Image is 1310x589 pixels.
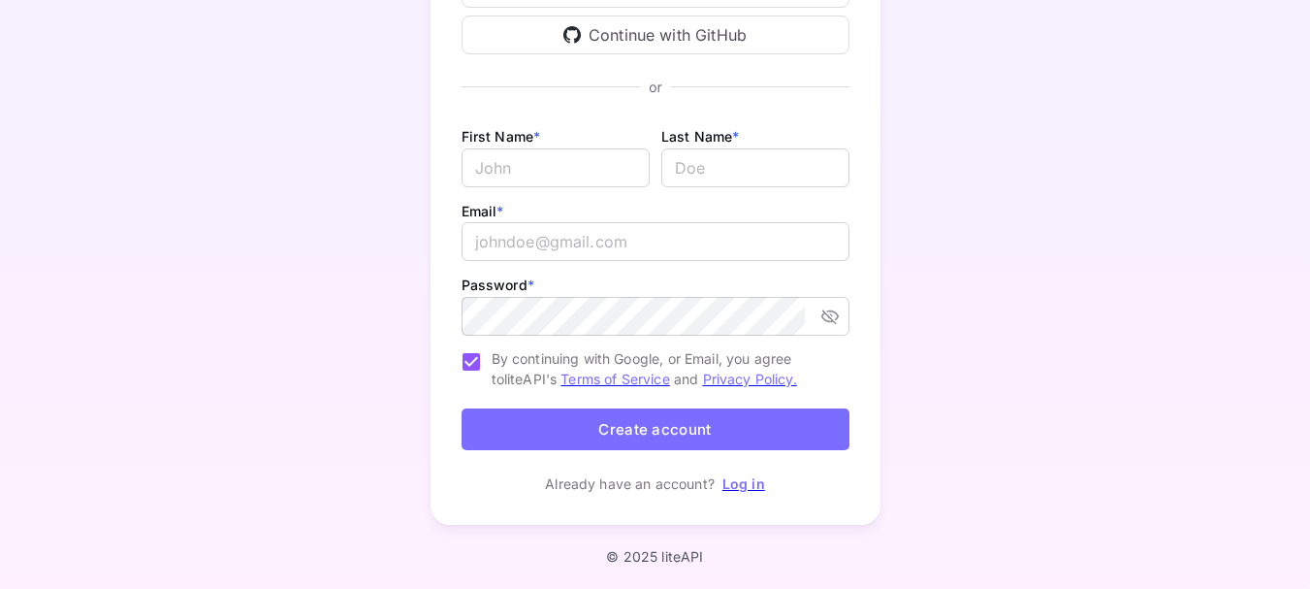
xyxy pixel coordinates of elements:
[703,371,797,387] a: Privacy Policy.
[492,348,834,389] span: By continuing with Google, or Email, you agree to liteAPI's and
[462,409,849,450] button: Create account
[462,203,504,219] label: Email
[661,148,849,187] input: Doe
[606,548,703,565] p: © 2025 liteAPI
[462,222,849,261] input: johndoe@gmail.com
[722,475,765,492] a: Log in
[560,371,669,387] a: Terms of Service
[462,128,541,145] label: First Name
[462,148,650,187] input: John
[661,128,740,145] label: Last Name
[462,277,534,293] label: Password
[813,299,847,334] button: toggle password visibility
[545,474,715,494] p: Already have an account?
[462,16,849,54] div: Continue with GitHub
